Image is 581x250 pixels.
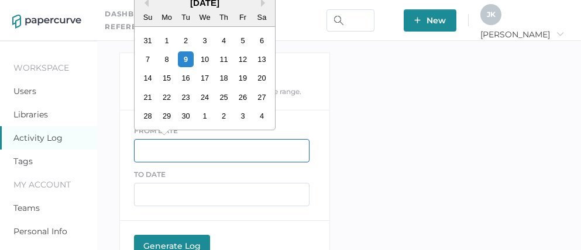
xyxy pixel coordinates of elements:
div: Choose Saturday, September 6th, 2025 [253,33,269,48]
div: Choose Monday, September 22nd, 2025 [159,89,174,105]
div: Choose Wednesday, September 24th, 2025 [197,89,212,105]
img: plus-white.e19ec114.svg [414,17,421,23]
div: Choose Sunday, September 14th, 2025 [140,70,156,86]
a: Teams [13,203,40,213]
div: Sa [253,9,269,25]
div: Choose Thursday, September 11th, 2025 [215,51,231,67]
div: Choose Thursday, September 25th, 2025 [215,89,231,105]
div: Choose Tuesday, September 23rd, 2025 [177,89,193,105]
a: Personal Info [13,226,67,237]
div: Choose Tuesday, September 16th, 2025 [177,70,193,86]
div: Choose Saturday, September 13th, 2025 [253,51,269,67]
div: Choose Sunday, September 21st, 2025 [140,89,156,105]
span: TO DATE [134,170,166,179]
div: month 2025-09 [138,31,271,126]
div: Fr [235,9,250,25]
div: Choose Tuesday, September 30th, 2025 [177,108,193,124]
div: Choose Tuesday, September 2nd, 2025 [177,33,193,48]
div: Choose Sunday, August 31st, 2025 [140,33,156,48]
img: papercurve-logo-colour.7244d18c.svg [12,15,81,29]
div: Choose Saturday, September 20th, 2025 [253,70,269,86]
div: Su [140,9,156,25]
div: Mo [159,9,174,25]
i: arrow_right [556,30,564,38]
div: Choose Friday, October 3rd, 2025 [235,108,250,124]
span: [PERSON_NAME] [480,29,564,40]
a: Libraries [13,109,48,120]
div: We [197,9,212,25]
a: Tags [13,156,33,166]
a: Activity Log [13,133,63,143]
div: Choose Tuesday, September 9th, 2025 [177,51,193,67]
a: Users [13,86,36,96]
div: Choose Saturday, September 27th, 2025 [253,89,269,105]
div: Tu [177,9,193,25]
div: Choose Monday, September 29th, 2025 [159,108,174,124]
div: Choose Thursday, October 2nd, 2025 [215,108,231,124]
span: New [414,9,446,32]
div: Choose Monday, September 15th, 2025 [159,70,174,86]
button: New [404,9,456,32]
div: Choose Sunday, September 7th, 2025 [140,51,156,67]
div: Choose Thursday, September 18th, 2025 [215,70,231,86]
a: Dashboard [105,8,158,20]
span: J K [487,10,496,19]
div: Choose Saturday, October 4th, 2025 [253,108,269,124]
div: Choose Monday, September 8th, 2025 [159,51,174,67]
div: Choose Sunday, September 28th, 2025 [140,108,156,124]
div: Choose Wednesday, September 3rd, 2025 [197,33,212,48]
div: Choose Friday, September 12th, 2025 [235,51,250,67]
div: Choose Friday, September 5th, 2025 [235,33,250,48]
div: Choose Thursday, September 4th, 2025 [215,33,231,48]
div: Choose Wednesday, September 17th, 2025 [197,70,212,86]
a: References [105,20,159,33]
input: Search Workspace [326,9,374,32]
div: Choose Friday, September 26th, 2025 [235,89,250,105]
div: Choose Wednesday, October 1st, 2025 [197,108,212,124]
div: Choose Monday, September 1st, 2025 [159,33,174,48]
div: Choose Friday, September 19th, 2025 [235,70,250,86]
img: search.bf03fe8b.svg [334,16,343,25]
div: Th [215,9,231,25]
div: Choose Wednesday, September 10th, 2025 [197,51,212,67]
